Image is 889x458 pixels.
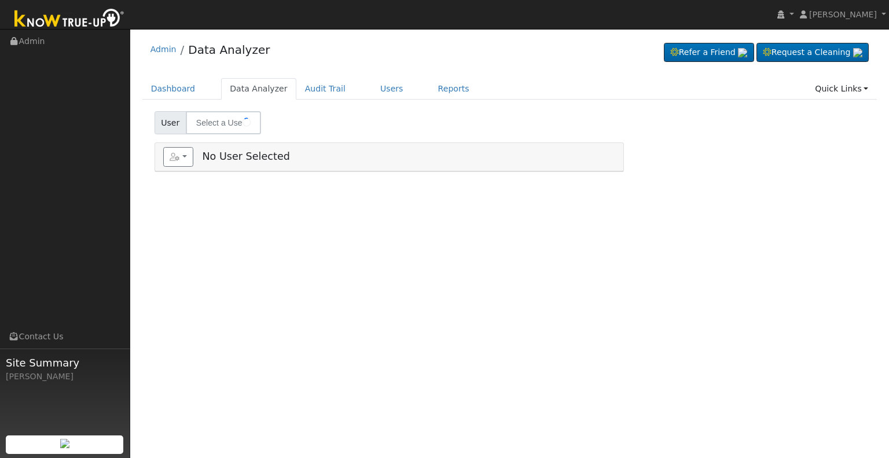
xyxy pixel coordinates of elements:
a: Dashboard [142,78,204,100]
a: Request a Cleaning [756,43,869,63]
input: Select a User [186,111,261,134]
a: Quick Links [806,78,877,100]
img: retrieve [738,48,747,57]
a: Reports [429,78,478,100]
span: [PERSON_NAME] [809,10,877,19]
a: Users [372,78,412,100]
a: Refer a Friend [664,43,754,63]
span: Site Summary [6,355,124,371]
h5: No User Selected [163,147,615,167]
a: Audit Trail [296,78,354,100]
img: Know True-Up [9,6,130,32]
a: Data Analyzer [188,43,270,57]
a: Data Analyzer [221,78,296,100]
div: [PERSON_NAME] [6,371,124,383]
a: Admin [150,45,177,54]
img: retrieve [60,439,69,448]
img: retrieve [853,48,862,57]
span: User [155,111,186,134]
